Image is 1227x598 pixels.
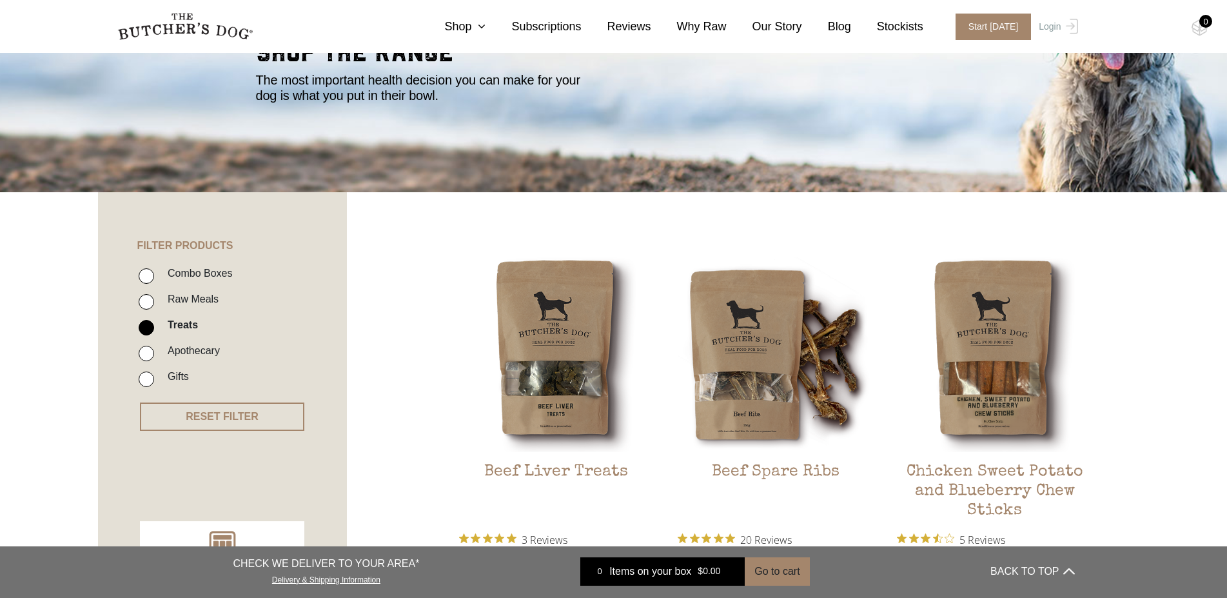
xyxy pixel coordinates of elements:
bdi: 0.00 [698,566,720,577]
a: Chicken Sweet Potato and Blueberry Chew SticksChicken Sweet Potato and Blueberry Chew Sticks [897,257,1092,523]
h2: shop the range [256,40,972,72]
label: Gifts [161,368,189,385]
a: Our Story [727,18,802,35]
img: Beef Spare Ribs [678,257,873,452]
button: BACK TO TOP [990,556,1074,587]
button: Rated 3.4 out of 5 stars from 5 reviews. Jump to reviews. [897,530,1005,549]
a: 0 Items on your box $0.00 [580,557,745,586]
p: CHECK WE DELIVER TO YOUR AREA* [233,556,419,572]
h2: Beef Spare Ribs [678,463,873,523]
button: Go to cart [745,557,809,586]
label: Apothecary [161,342,220,359]
a: Beef Spare RibsBeef Spare Ribs [678,257,873,523]
p: The most important health decision you can make for your dog is what you put in their bowl. [256,72,598,103]
div: 0 [590,565,609,578]
label: Combo Boxes [161,264,233,282]
span: Items on your box [609,564,691,579]
span: $ [698,566,703,577]
label: Raw Meals [161,290,219,308]
span: 20 Reviews [740,530,792,549]
a: Beef Liver TreatsBeef Liver Treats [459,257,654,523]
img: Chicken Sweet Potato and Blueberry Chew Sticks [897,257,1092,452]
button: RESET FILTER [140,403,304,431]
button: Rated 5 out of 5 stars from 3 reviews. Jump to reviews. [459,530,567,549]
a: Delivery & Shipping Information [272,572,380,584]
img: TBD_Cart-Empty.png [1192,19,1208,36]
a: Login [1036,14,1077,40]
span: 5 Reviews [959,530,1005,549]
label: Treats [161,316,198,334]
a: Reviews [582,18,651,35]
div: 0 [1199,15,1212,28]
button: Rated 4.9 out of 5 stars from 20 reviews. Jump to reviews. [678,530,792,549]
h4: FILTER PRODUCTS [98,192,347,252]
h2: Beef Liver Treats [459,463,654,523]
span: Start [DATE] [956,14,1032,40]
a: Subscriptions [486,18,581,35]
a: Why Raw [651,18,727,35]
a: Shop [418,18,486,35]
a: Stockists [851,18,923,35]
h2: Chicken Sweet Potato and Blueberry Chew Sticks [897,463,1092,523]
a: Blog [802,18,851,35]
span: 3 Reviews [522,530,567,549]
a: Start [DATE] [943,14,1036,40]
img: Beef Liver Treats [459,257,654,452]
